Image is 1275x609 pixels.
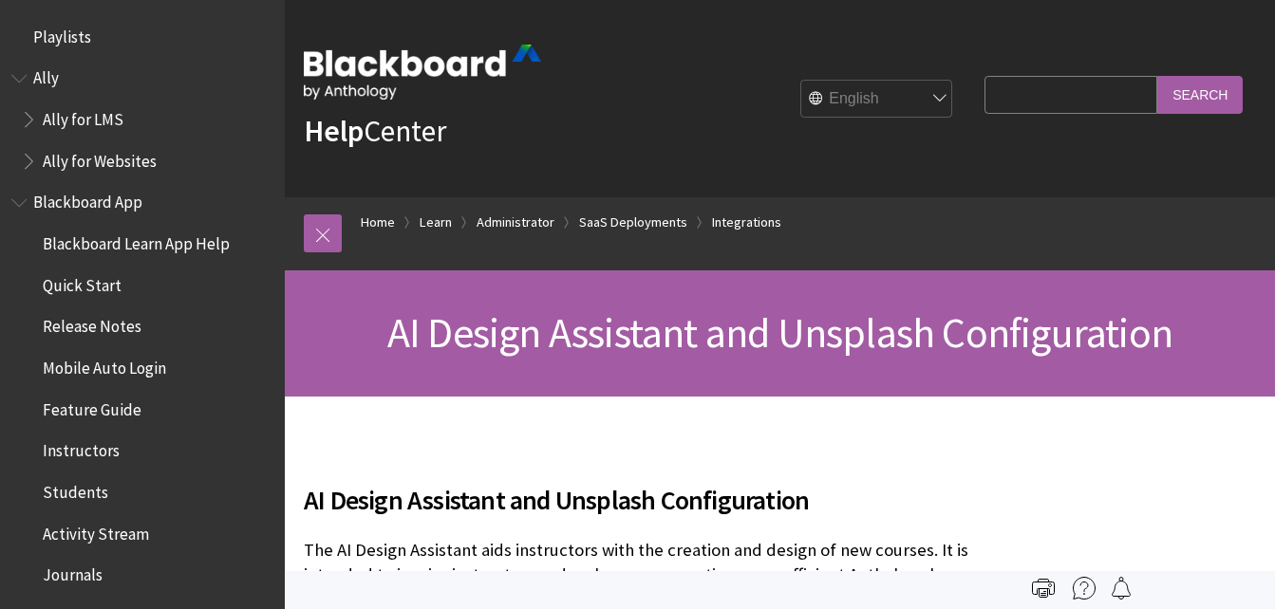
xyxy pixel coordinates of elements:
[304,112,446,150] a: HelpCenter
[845,563,849,585] span: .
[43,269,122,295] span: Quick Start
[43,435,120,461] span: Instructors
[1073,577,1096,600] img: More help
[11,21,273,53] nav: Book outline for Playlists
[579,211,687,234] a: SaaS Deployments
[1110,577,1133,600] img: Follow this page
[43,560,103,585] span: Journals
[420,211,452,234] a: Learn
[43,352,166,378] span: Mobile Auto Login
[43,228,230,253] span: Blackboard Learn App Help
[43,518,149,544] span: Activity Stream
[477,211,554,234] a: Administrator
[33,63,59,88] span: Ally
[801,81,953,119] select: Site Language Selector
[304,112,364,150] strong: Help
[43,145,157,171] span: Ally for Websites
[33,21,91,46] span: Playlists
[304,539,968,585] span: The AI Design Assistant aids instructors with the creation and design of new courses. It is inten...
[387,306,1172,359] span: AI Design Assistant and Unsplash Configuration
[1032,577,1055,600] img: Print
[304,45,541,100] img: Blackboard by Anthology
[11,63,273,177] nav: Book outline for Anthology Ally Help
[304,480,975,520] span: AI Design Assistant and Unsplash Configuration
[712,211,781,234] a: Integrations
[43,476,108,502] span: Students
[1157,76,1243,113] input: Search
[43,394,141,419] span: Feature Guide
[43,103,123,129] span: Ally for LMS
[361,211,395,234] a: Home
[43,311,141,337] span: Release Notes
[33,187,142,212] span: Blackboard App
